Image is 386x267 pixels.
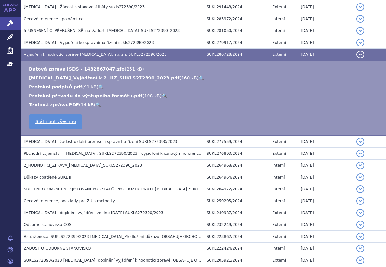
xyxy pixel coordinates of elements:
span: 251 kB [126,66,142,71]
a: Stáhnout všechno [29,114,82,129]
span: 14 kB [81,102,94,107]
span: Externí [273,258,286,263]
li: ( ) [29,66,380,72]
td: [DATE] [298,13,353,25]
a: Textová zpráva.PDF [29,102,79,107]
span: Externí [273,5,286,9]
span: 108 kB [144,93,160,98]
span: LYNPARZA - Žádost o stanovení lhůty sukls272390/2023 [24,5,145,9]
span: Interní [273,17,285,21]
button: detail [356,245,364,252]
span: Interní [273,246,285,251]
span: LYNPARZA - žádost o další přerušení správního řízení SUKLS272390/2023 [24,139,177,144]
td: [DATE] [298,37,353,49]
span: Interní [273,163,285,168]
button: detail [356,3,364,11]
td: SUKL264972/2024 [203,183,269,195]
span: 5_USNESENÍ_O_PŘERUŠENÍ_SŘ_na_žádost_LYNPARZA_SUKLS272390_2023 [24,29,180,33]
span: 2_HODNOTÍCÍ_ZPRÁVA_LYNPARZA_SUKLS272390_2023 [24,163,142,168]
td: [DATE] [298,254,353,266]
button: detail [356,27,364,35]
button: detail [356,209,364,217]
span: Interní [273,175,285,179]
span: SDĚLENÍ_O_UKONČENÍ_ZJIŠŤOVÁNÍ_PODKLADŮ_PRO_ROZHODNUTÍ_LYNPARZA_SUKLS272390_2023 [24,187,228,191]
td: SUKL232249/2024 [203,219,269,231]
button: detail [356,256,364,264]
td: [DATE] [298,231,353,243]
button: detail [356,185,364,193]
span: Externí [273,234,286,239]
span: LYNPARZA - Vyjádření ke správnímu řízení sukls272390/2023 [24,40,154,45]
a: 🔍 [162,93,167,98]
span: Odborné stanovisko ČOS [24,222,72,227]
span: AstraZeneca; SUKLS272390/2023 Lynparza_Předložení důkazu, OBSAHUJE OBCHODNÍ TAJEMSTVÍ [24,234,226,239]
td: SUKL223862/2024 [203,231,269,243]
td: [DATE] [298,25,353,37]
span: Vyjádření k hodnotící zprávě LYNPARZA, sp. zn. SUKLS272390/2023 [24,52,167,57]
td: [DATE] [298,148,353,160]
td: [DATE] [298,171,353,183]
button: detail [356,138,364,146]
td: [DATE] [298,195,353,207]
span: Externí [273,211,286,215]
a: 🔍 [95,102,101,107]
button: detail [356,162,364,169]
a: 🔍 [199,75,204,80]
span: Cenové reference - po námitce [24,17,84,21]
span: Externí [273,222,286,227]
td: SUKL291448/2024 [203,1,269,13]
span: Pbchodní tajemství - LYNPARZA, SUKLS272390/2023 - vyjádření k cenovým referencím; OBSAHUJE OBCHOD... [24,151,270,156]
button: detail [356,197,364,205]
span: Interní [273,199,285,203]
span: SUKLS272390/2023 Lynparza, doplnění vyjádření k hodnotící zprávě, OBSAHUJE OBCHODNÍ TAJEMSTVÍ [24,258,237,263]
td: SUKL281050/2024 [203,25,269,37]
button: detail [356,150,364,157]
td: SUKL259295/2024 [203,195,269,207]
td: [DATE] [298,136,353,148]
span: ŽÁDOST O ODBORNÉ STANOVISKO [24,246,91,251]
td: SUKL222424/2024 [203,243,269,254]
span: Externí [273,139,286,144]
td: SUKL277559/2024 [203,136,269,148]
li: ( ) [29,84,380,90]
td: [DATE] [298,160,353,171]
button: detail [356,173,364,181]
span: Lynparza - doplnění vyjádření ze dne 3.9.2024 SUKLS272390/2023 [24,211,163,215]
a: Protokol převodu do výstupního formátu.pdf [29,93,142,98]
span: Interní [273,187,285,191]
button: detail [356,233,364,240]
span: Interní [273,29,285,33]
td: SUKL240987/2024 [203,207,269,219]
td: SUKL264968/2024 [203,160,269,171]
span: 91 kB [84,84,97,89]
span: Cenové reference, podklady pro ZÚ a metodiky [24,199,115,203]
li: ( ) [29,102,380,108]
button: detail [356,15,364,23]
td: [DATE] [298,183,353,195]
li: ( ) [29,93,380,99]
span: Externí [273,40,286,45]
button: detail [356,51,364,58]
td: SUKL264964/2024 [203,171,269,183]
td: SUKL276893/2024 [203,148,269,160]
td: SUKL205921/2024 [203,254,269,266]
li: ( ) [29,75,380,81]
td: SUKL283972/2024 [203,13,269,25]
span: 160 kB [181,75,197,80]
a: [MEDICAL_DATA]_Vyjádření k 2. HZ_SUKLS272390_2023.pdf [29,75,179,80]
button: detail [356,221,364,229]
td: [DATE] [298,49,353,61]
td: [DATE] [298,243,353,254]
span: Externí [273,52,286,57]
span: Externí [273,151,286,156]
a: Datová zpráva ISDS - 1432867047.zfo [29,66,125,71]
button: detail [356,39,364,46]
td: [DATE] [298,219,353,231]
td: [DATE] [298,1,353,13]
td: [DATE] [298,207,353,219]
a: 🔍 [98,84,104,89]
td: SUKL279917/2024 [203,37,269,49]
span: Důkazy opatřené SÚKL II [24,175,71,179]
td: SUKL280728/2024 [203,49,269,61]
a: Protokol podpisů.pdf [29,84,82,89]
